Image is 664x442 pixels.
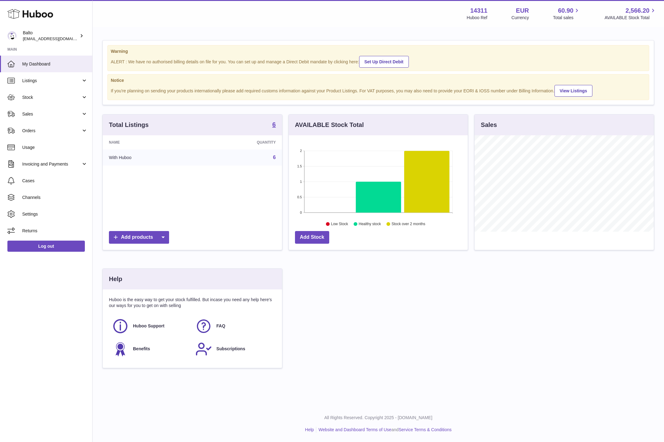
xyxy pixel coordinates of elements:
text: 0 [300,211,302,214]
a: Huboo Support [112,318,189,335]
a: Set Up Direct Debit [359,56,409,68]
div: ALERT : We have no authorised billing details on file for you. You can set up and manage a Direct... [111,55,646,68]
div: Balto [23,30,78,42]
span: Usage [22,145,88,150]
a: Add products [109,231,169,244]
div: Huboo Ref [467,15,488,21]
text: Low Stock [331,222,348,226]
span: Listings [22,78,81,84]
a: Log out [7,241,85,252]
a: 6 [272,121,276,129]
a: Service Terms & Conditions [399,427,452,432]
span: AVAILABLE Stock Total [604,15,657,21]
span: Cases [22,178,88,184]
a: 60.90 Total sales [553,6,580,21]
a: 6 [273,155,276,160]
span: FAQ [216,323,225,329]
strong: 6 [272,121,276,128]
span: Settings [22,211,88,217]
span: Sales [22,111,81,117]
a: 2,566.20 AVAILABLE Stock Total [604,6,657,21]
div: Currency [512,15,529,21]
strong: Notice [111,78,646,83]
img: calexander@softion.consulting [7,31,17,40]
span: Stock [22,95,81,100]
h3: AVAILABLE Stock Total [295,121,364,129]
th: Name [103,135,197,149]
span: Huboo Support [133,323,164,329]
a: Help [305,427,314,432]
span: Returns [22,228,88,234]
th: Quantity [197,135,282,149]
text: Healthy stock [359,222,381,226]
div: If you're planning on sending your products internationally please add required customs informati... [111,84,646,97]
text: 2 [300,149,302,153]
td: With Huboo [103,149,197,166]
li: and [316,427,451,433]
strong: Warning [111,48,646,54]
text: 1 [300,180,302,183]
strong: 14311 [470,6,488,15]
span: Invoicing and Payments [22,161,81,167]
span: 60.90 [558,6,573,15]
a: View Listings [554,85,592,97]
h3: Help [109,275,122,283]
span: 2,566.20 [625,6,649,15]
span: [EMAIL_ADDRESS][DOMAIN_NAME] [23,36,91,41]
p: All Rights Reserved. Copyright 2025 - [DOMAIN_NAME] [98,415,659,421]
span: Subscriptions [216,346,245,352]
text: Stock over 2 months [392,222,425,226]
p: Huboo is the easy way to get your stock fulfilled. But incase you need any help here's our ways f... [109,297,276,309]
a: Website and Dashboard Terms of Use [318,427,391,432]
a: Add Stock [295,231,329,244]
span: Channels [22,195,88,200]
span: My Dashboard [22,61,88,67]
span: Benefits [133,346,150,352]
text: 0.5 [297,195,302,199]
text: 1.5 [297,164,302,168]
a: Benefits [112,341,189,357]
a: FAQ [195,318,272,335]
h3: Sales [481,121,497,129]
span: Orders [22,128,81,134]
a: Subscriptions [195,341,272,357]
strong: EUR [516,6,529,15]
h3: Total Listings [109,121,149,129]
span: Total sales [553,15,580,21]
